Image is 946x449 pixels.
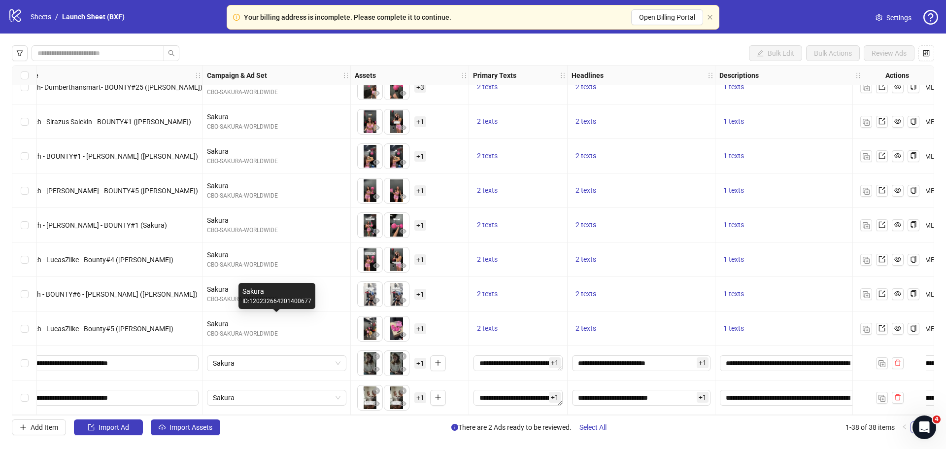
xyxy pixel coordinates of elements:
img: Asset 2 [384,247,409,272]
button: Preview [371,364,382,376]
span: export [878,83,885,90]
div: Edit values [572,355,711,372]
span: There are 2 Ads ready to be reviewed. [451,419,614,435]
button: Duplicate [860,219,872,231]
button: Preview [397,122,409,134]
a: 1 [911,422,922,433]
span: eye [400,297,406,304]
span: + 1 [549,392,561,403]
button: Preview [371,295,382,307]
img: Asset 2 [384,75,409,100]
div: Select row 37 [12,346,37,380]
div: Select row 29 [12,70,37,104]
button: Bulk Edit [749,45,802,61]
span: 2 texts [575,186,596,194]
span: Select All [579,423,607,431]
div: Resize Headlines column [712,66,715,85]
span: eye [400,90,406,97]
button: left [899,421,911,433]
button: 2 texts [473,219,502,231]
span: eye [400,331,406,338]
span: eye [373,193,380,200]
span: eye [400,400,406,407]
button: Preview [397,260,409,272]
button: Import Ad [74,419,143,435]
span: holder [202,72,208,79]
span: setting [876,14,882,21]
button: 1 texts [719,219,748,231]
span: close-circle [400,387,406,394]
span: 1 texts [723,83,744,91]
li: Previous Page [899,421,911,433]
button: Preview [371,191,382,203]
span: eye [894,256,901,263]
img: Duplicate [863,291,870,298]
span: holder [195,72,202,79]
div: Edit values [719,355,859,372]
button: 1 texts [719,288,748,300]
button: Select All [572,419,614,435]
div: Asset 2 [384,385,409,410]
span: holder [559,72,566,79]
span: Sakura [213,356,340,371]
span: copy [910,187,917,194]
button: Preview [397,295,409,307]
img: Asset 1 [358,178,382,203]
li: 1 [911,421,922,433]
img: Asset 1 [358,75,382,100]
div: Edit values [473,389,563,406]
div: Resize Assets column [466,66,469,85]
span: delete [894,394,901,401]
span: delete [894,359,901,366]
div: CBO-SAKURA-WORLDWIDE [207,226,346,235]
a: Settings [868,10,919,26]
img: Duplicate [863,326,870,333]
span: holder [461,72,468,79]
span: holder [342,72,349,79]
button: Delete [371,351,382,363]
span: Import Assets [169,423,212,431]
span: Settings [886,12,912,23]
button: Delete [397,385,409,397]
button: Preview [371,329,382,341]
button: 2 texts [473,185,502,197]
span: copy [910,290,917,297]
strong: Primary Texts [473,70,516,81]
div: CBO-SAKURA-WORLDWIDE [207,329,346,339]
img: Asset 2 [384,316,409,341]
div: Sakura [207,111,346,122]
span: export [878,256,885,263]
span: close-circle [400,353,406,360]
span: filter [16,50,23,57]
span: 1 texts [723,186,744,194]
div: Edit values [719,389,859,406]
div: Resize Ad Name column [200,66,203,85]
button: 2 texts [473,81,502,93]
button: Add [430,355,446,371]
span: + 1 [414,289,426,300]
span: eye [894,221,901,228]
span: eye [400,228,406,235]
button: Preview [397,157,409,169]
span: copy [910,118,917,125]
span: holder [349,72,356,79]
span: 1 texts [723,117,744,125]
span: copy [910,256,917,263]
button: 2 texts [473,323,502,335]
span: holder [566,72,573,79]
div: Resize Primary Texts column [565,66,567,85]
div: Sakura [207,146,346,157]
button: Duplicate [860,150,872,162]
span: control [923,50,930,57]
iframe: Intercom live chat [912,415,936,439]
span: 2 texts [477,324,498,332]
img: Asset 2 [384,144,409,169]
span: eye [373,297,380,304]
span: copy [910,221,917,228]
span: eye [400,124,406,131]
span: copy [910,152,917,159]
span: eye [400,193,406,200]
button: Preview [371,398,382,410]
div: Select row 31 [12,139,37,173]
span: FunPunch - BOUNTY#1 - [PERSON_NAME] ([PERSON_NAME]) [10,152,198,160]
